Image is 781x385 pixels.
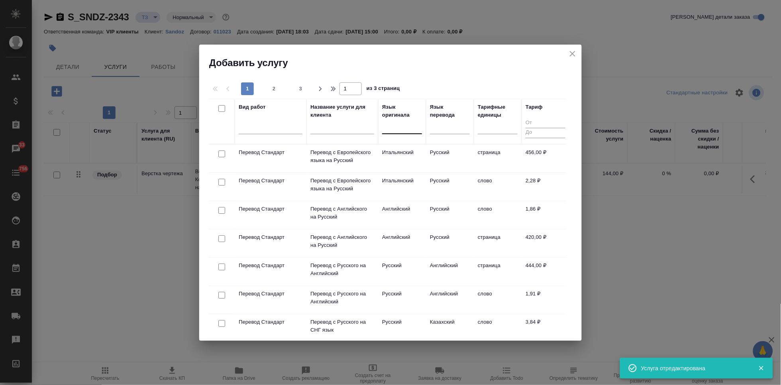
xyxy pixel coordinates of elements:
[474,145,522,172] td: страница
[474,286,522,314] td: слово
[239,318,302,326] p: Перевод Стандарт
[522,201,569,229] td: 1,86 ₽
[367,84,400,95] span: из 3 страниц
[310,177,374,193] p: Перевод с Европейского языка на Русский
[522,258,569,285] td: 444,00 ₽
[522,314,569,342] td: 3,84 ₽
[426,145,474,172] td: Русский
[430,103,470,119] div: Язык перевода
[239,177,302,185] p: Перевод Стандарт
[239,103,266,111] div: Вид работ
[239,205,302,213] p: Перевод Стандарт
[567,48,579,60] button: close
[239,233,302,241] p: Перевод Стандарт
[426,286,474,314] td: Английский
[310,149,374,164] p: Перевод с Европейского языка на Русский
[526,118,565,128] input: От
[426,201,474,229] td: Русский
[310,233,374,249] p: Перевод с Английского на Русский
[378,145,426,172] td: Итальянский
[378,229,426,257] td: Английский
[378,314,426,342] td: Русский
[268,82,281,95] button: 2
[310,262,374,278] p: Перевод с Русского на Английский
[310,290,374,306] p: Перевод с Русского на Английский
[526,103,543,111] div: Тариф
[426,229,474,257] td: Русский
[268,85,281,93] span: 2
[378,286,426,314] td: Русский
[478,103,518,119] div: Тарифные единицы
[522,286,569,314] td: 1,91 ₽
[239,149,302,156] p: Перевод Стандарт
[522,173,569,201] td: 2,28 ₽
[294,82,307,95] button: 3
[239,290,302,298] p: Перевод Стандарт
[426,258,474,285] td: Английский
[526,128,565,138] input: До
[378,201,426,229] td: Английский
[294,85,307,93] span: 3
[474,229,522,257] td: страница
[239,262,302,270] p: Перевод Стандарт
[522,145,569,172] td: 456,00 ₽
[209,57,582,69] h2: Добавить услугу
[753,365,769,372] button: Закрыть
[474,201,522,229] td: слово
[641,364,746,372] div: Услуга отредактирована
[382,103,422,119] div: Язык оригинала
[310,103,374,119] div: Название услуги для клиента
[378,258,426,285] td: Русский
[426,314,474,342] td: Казахский
[522,229,569,257] td: 420,00 ₽
[378,173,426,201] td: Итальянский
[426,173,474,201] td: Русский
[474,314,522,342] td: слово
[474,258,522,285] td: страница
[474,173,522,201] td: слово
[310,205,374,221] p: Перевод с Английского на Русский
[310,318,374,334] p: Перевод с Русского на СНГ язык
